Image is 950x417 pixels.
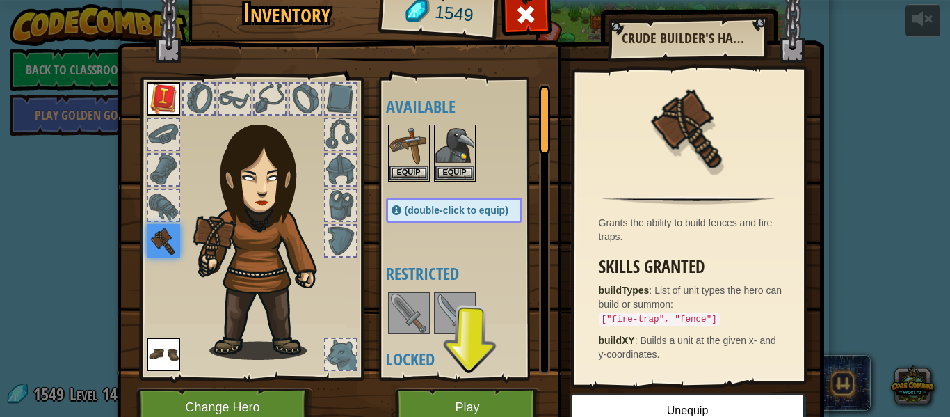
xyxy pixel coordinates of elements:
[599,285,650,296] strong: buildTypes
[405,205,508,216] span: (double-click to equip)
[602,196,774,205] img: hr.png
[386,265,550,283] h4: Restricted
[635,335,641,346] span: :
[386,350,550,368] h4: Locked
[147,82,180,116] img: portrait.png
[389,126,428,165] img: portrait.png
[599,335,776,360] span: Builds a unit at the given x- and y-coordinates.
[599,258,786,276] h3: Skills Granted
[599,216,786,244] div: Grants the ability to build fences and fire traps.
[147,224,180,258] img: portrait.png
[649,285,654,296] span: :
[192,104,341,360] img: guardian_hair.png
[599,285,782,324] span: List of unit types the hero can build or summon:
[622,31,752,46] h2: Crude Builder's Hammer
[435,294,474,333] img: portrait.png
[643,81,734,172] img: portrait.png
[389,294,428,333] img: portrait.png
[599,313,720,326] code: ["fire-trap", "fence"]
[435,166,474,180] button: Equip
[389,166,428,180] button: Equip
[435,126,474,165] img: portrait.png
[386,97,550,116] h4: Available
[147,338,180,371] img: portrait.png
[599,335,635,346] strong: buildXY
